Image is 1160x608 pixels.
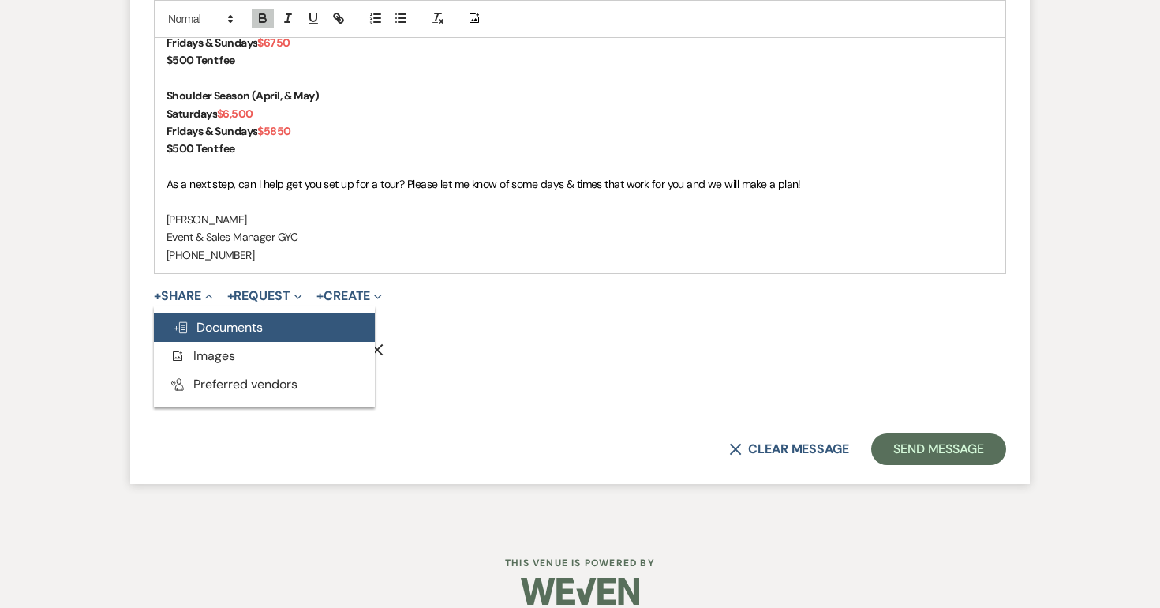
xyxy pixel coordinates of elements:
[170,347,235,364] span: Images
[217,107,253,121] strong: $6,500
[154,313,375,342] button: Documents
[257,36,290,50] strong: $6750
[257,124,290,138] strong: $5850
[167,53,235,67] strong: $500 Tent fee
[167,124,257,138] strong: Fridays & Sundays
[167,107,217,121] strong: Saturdays
[316,290,382,302] button: Create
[167,211,993,228] p: [PERSON_NAME]
[167,36,257,50] strong: Fridays & Sundays
[154,370,375,399] button: Preferred vendors
[154,290,213,302] button: Share
[167,88,319,103] strong: Shoulder Season (April, & May)
[316,290,324,302] span: +
[173,319,263,336] span: Documents
[167,246,993,264] p: [PHONE_NUMBER]
[227,290,302,302] button: Request
[154,342,375,370] button: Images
[167,141,235,156] strong: $500 Tent fee
[227,290,234,302] span: +
[167,177,801,191] span: As a next step, can I help get you set up for a tour? Please let me know of some days & times tha...
[871,433,1006,465] button: Send Message
[729,443,849,456] button: Clear message
[154,290,161,302] span: +
[167,228,993,246] p: Event & Sales Manager GYC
